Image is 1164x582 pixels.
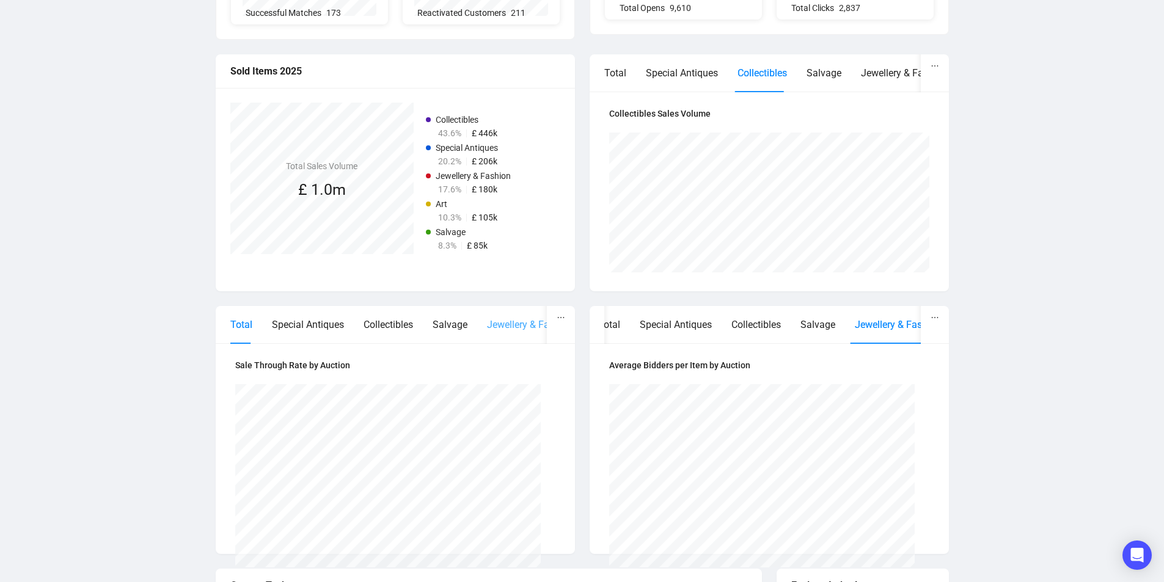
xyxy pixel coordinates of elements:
div: Sold Items 2025 [230,64,560,79]
h4: Total Sales Volume [286,159,357,173]
span: 17.6% [438,184,461,194]
h4: Sale Through Rate by Auction [235,358,555,372]
div: Open Intercom Messenger [1122,540,1152,570]
div: Special Antiques [272,317,344,332]
div: Special Antiques [646,65,718,81]
span: Total Opens [620,3,665,13]
div: Total [230,317,252,332]
span: Special Antiques [436,143,498,153]
h4: Average Bidders per Item by Auction [609,358,929,372]
span: £ 1.0m [298,181,346,198]
span: Art [436,199,447,209]
div: Salvage [800,317,835,332]
span: Jewellery & Fashion [436,171,511,181]
div: Salvage [433,317,467,332]
span: £ 206k [472,156,497,166]
span: Successful Matches [246,8,321,18]
span: Collectibles [436,115,478,125]
span: 10.3% [438,213,461,222]
div: Jewellery & Fashion [487,317,573,332]
div: Collectibles [364,317,413,332]
div: Collectibles [738,65,787,81]
span: 211 [511,8,525,18]
div: Total [598,317,620,332]
span: 8.3% [438,241,456,250]
div: Salvage [807,65,841,81]
span: 2,837 [839,3,860,13]
div: Collectibles [731,317,781,332]
span: 9,610 [670,3,691,13]
button: ellipsis [547,306,575,329]
span: ellipsis [557,313,565,322]
span: £ 180k [472,184,497,194]
div: Jewellery & Fashion [855,317,941,332]
button: ellipsis [921,54,949,78]
div: Jewellery & Fashion [861,65,947,81]
span: £ 105k [472,213,497,222]
span: £ 85k [467,241,488,250]
div: Total [604,65,626,81]
span: 20.2% [438,156,461,166]
h4: Collectibles Sales Volume [609,107,929,120]
span: 43.6% [438,128,461,138]
span: Total Clicks [791,3,834,13]
button: ellipsis [921,306,949,329]
span: Reactivated Customers [417,8,506,18]
span: 173 [326,8,341,18]
span: £ 446k [472,128,497,138]
span: Salvage [436,227,466,237]
span: ellipsis [931,313,939,322]
span: ellipsis [931,62,939,70]
div: Special Antiques [640,317,712,332]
